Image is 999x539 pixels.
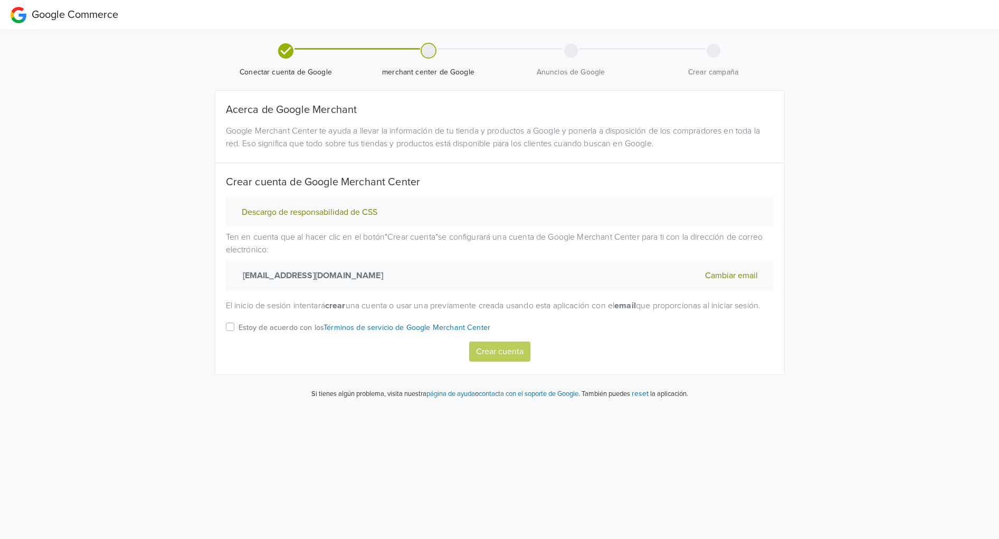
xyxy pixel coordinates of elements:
a: contacta con el soporte de Google [479,390,578,398]
p: Ten en cuenta que al hacer clic en el botón " Crear cuenta " se configurará una cuenta de Google ... [226,231,774,291]
span: Crear campaña [646,67,781,78]
span: Conectar cuenta de Google [219,67,353,78]
button: Descargo de responsabilidad de CSS [239,207,380,218]
span: Google Commerce [32,8,118,21]
h5: Acerca de Google Merchant [226,103,774,116]
p: Si tienes algún problema, visita nuestra o . [311,389,580,400]
strong: email [614,300,636,311]
span: Anuncios de Google [504,67,638,78]
strong: [EMAIL_ADDRESS][DOMAIN_NAME] [239,269,383,282]
span: merchant center de Google [361,67,496,78]
button: Cambiar email [702,269,761,282]
button: reset [632,387,649,400]
strong: crear [325,300,346,311]
p: Estoy de acuerdo con los [239,322,491,334]
a: Términos de servicio de Google Merchant Center [324,323,490,332]
div: Google Merchant Center te ayuda a llevar la información de tu tienda y productos a Google y poner... [218,125,782,150]
a: página de ayuda [426,390,475,398]
p: El inicio de sesión intentará una cuenta o usar una previamente creada usando esta aplicación con... [226,299,774,312]
h5: Crear cuenta de Google Merchant Center [226,176,774,188]
p: También puedes la aplicación. [580,387,688,400]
